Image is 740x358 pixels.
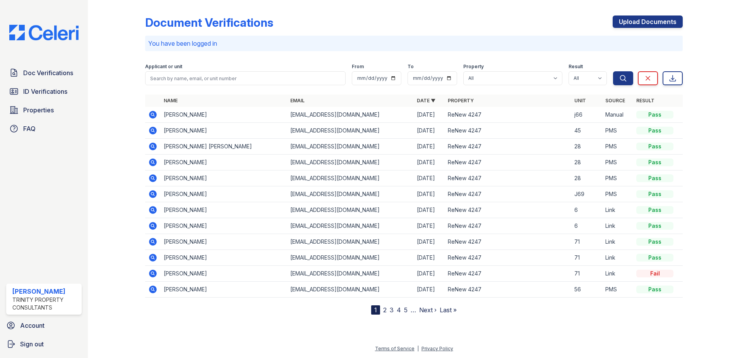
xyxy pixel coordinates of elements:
[569,64,583,70] label: Result
[287,250,414,266] td: [EMAIL_ADDRESS][DOMAIN_NAME]
[636,127,673,134] div: Pass
[636,222,673,230] div: Pass
[161,234,287,250] td: [PERSON_NAME]
[574,98,586,103] a: Unit
[287,282,414,298] td: [EMAIL_ADDRESS][DOMAIN_NAME]
[602,186,633,202] td: PMS
[417,98,435,103] a: Date ▼
[636,98,654,103] a: Result
[445,170,571,186] td: ReNew 4247
[414,139,445,155] td: [DATE]
[602,170,633,186] td: PMS
[602,202,633,218] td: Link
[287,155,414,170] td: [EMAIL_ADDRESS][DOMAIN_NAME]
[636,206,673,214] div: Pass
[571,170,602,186] td: 28
[602,123,633,139] td: PMS
[290,98,305,103] a: Email
[148,39,680,48] p: You have been logged in
[161,123,287,139] td: [PERSON_NAME]
[414,155,445,170] td: [DATE]
[383,306,387,314] a: 2
[23,87,67,96] span: ID Verifications
[636,190,673,198] div: Pass
[414,218,445,234] td: [DATE]
[287,107,414,123] td: [EMAIL_ADDRESS][DOMAIN_NAME]
[571,186,602,202] td: J69
[571,107,602,123] td: j66
[3,336,85,352] a: Sign out
[571,266,602,282] td: 71
[6,121,82,136] a: FAQ
[404,306,408,314] a: 5
[161,202,287,218] td: [PERSON_NAME]
[6,84,82,99] a: ID Verifications
[445,123,571,139] td: ReNew 4247
[23,105,54,115] span: Properties
[571,155,602,170] td: 28
[448,98,474,103] a: Property
[164,98,178,103] a: Name
[145,71,346,85] input: Search by name, email, or unit number
[445,155,571,170] td: ReNew 4247
[571,234,602,250] td: 71
[414,170,445,186] td: [DATE]
[636,158,673,166] div: Pass
[161,282,287,298] td: [PERSON_NAME]
[414,282,445,298] td: [DATE]
[352,64,364,70] label: From
[605,98,625,103] a: Source
[445,218,571,234] td: ReNew 4247
[571,139,602,155] td: 28
[636,286,673,293] div: Pass
[145,64,182,70] label: Applicant or unit
[602,218,633,234] td: Link
[571,202,602,218] td: 6
[414,250,445,266] td: [DATE]
[414,202,445,218] td: [DATE]
[287,170,414,186] td: [EMAIL_ADDRESS][DOMAIN_NAME]
[445,186,571,202] td: ReNew 4247
[445,234,571,250] td: ReNew 4247
[636,174,673,182] div: Pass
[20,321,45,330] span: Account
[571,282,602,298] td: 56
[397,306,401,314] a: 4
[12,287,79,296] div: [PERSON_NAME]
[161,139,287,155] td: [PERSON_NAME] [PERSON_NAME]
[602,266,633,282] td: Link
[414,186,445,202] td: [DATE]
[445,202,571,218] td: ReNew 4247
[445,282,571,298] td: ReNew 4247
[414,107,445,123] td: [DATE]
[417,346,419,351] div: |
[571,250,602,266] td: 71
[411,305,416,315] span: …
[445,250,571,266] td: ReNew 4247
[445,107,571,123] td: ReNew 4247
[20,339,44,349] span: Sign out
[636,254,673,262] div: Pass
[287,234,414,250] td: [EMAIL_ADDRESS][DOMAIN_NAME]
[161,155,287,170] td: [PERSON_NAME]
[3,25,85,40] img: CE_Logo_Blue-a8612792a0a2168367f1c8372b55b34899dd931a85d93a1a3d3e32e68fde9ad4.png
[375,346,415,351] a: Terms of Service
[419,306,437,314] a: Next ›
[287,123,414,139] td: [EMAIL_ADDRESS][DOMAIN_NAME]
[636,238,673,246] div: Pass
[161,170,287,186] td: [PERSON_NAME]
[161,107,287,123] td: [PERSON_NAME]
[161,266,287,282] td: [PERSON_NAME]
[602,250,633,266] td: Link
[408,64,414,70] label: To
[602,155,633,170] td: PMS
[414,266,445,282] td: [DATE]
[287,218,414,234] td: [EMAIL_ADDRESS][DOMAIN_NAME]
[440,306,457,314] a: Last »
[161,186,287,202] td: [PERSON_NAME]
[636,143,673,150] div: Pass
[602,234,633,250] td: Link
[636,270,673,277] div: Fail
[414,123,445,139] td: [DATE]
